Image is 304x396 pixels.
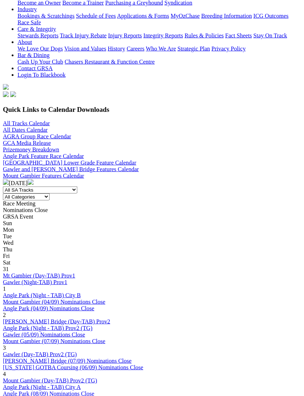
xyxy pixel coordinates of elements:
[3,358,132,364] a: [PERSON_NAME] Bridge (07/09) Nominations Close
[3,84,9,90] img: logo-grsa-white.png
[10,91,16,97] img: twitter.svg
[3,292,81,298] a: Angle Park (Night - TAB) City B
[76,13,116,19] a: Schedule of Fees
[3,266,9,272] span: 31
[3,305,94,311] a: Angle Park (04/09) Nominations Close
[3,213,301,220] div: GRSA Event
[3,246,301,253] div: Thu
[3,240,301,246] div: Wed
[17,13,301,26] div: Industry
[17,32,301,39] div: Care & Integrity
[17,13,74,19] a: Bookings & Scratchings
[3,351,77,357] a: Gawler (Day-TAB) Prov2 (TG)
[225,32,252,39] a: Fact Sheets
[17,32,58,39] a: Stewards Reports
[17,52,50,58] a: Bar & Dining
[3,338,105,344] a: Mount Gambier (07/09) Nominations Close
[201,13,252,19] a: Breeding Information
[3,140,51,146] a: GCA Media Release
[3,318,110,325] a: [PERSON_NAME] Bridge (Day-TAB) Prov2
[3,233,301,240] div: Tue
[17,72,66,78] a: Login To Blackbook
[64,46,106,52] a: Vision and Values
[3,384,81,390] a: Angle Park (Night - TAB) City A
[178,46,210,52] a: Strategic Plan
[3,371,6,377] span: 4
[3,325,93,331] a: Angle Park (Night - TAB) Prov2 (TG)
[17,19,41,26] a: Race Safe
[3,220,301,227] div: Sun
[3,106,301,114] h3: Quick Links to Calendar Downloads
[3,160,136,166] a: [GEOGRAPHIC_DATA] Lower Grade Feature Calendar
[3,279,67,285] a: Gawler (Night-TAB) Prov1
[17,59,63,65] a: Cash Up Your Club
[253,32,287,39] a: Stay On Track
[17,65,52,71] a: Contact GRSA
[253,13,288,19] a: ICG Outcomes
[3,364,143,370] a: [US_STATE] GOTBA Coursing (06/09) Nominations Close
[3,207,301,213] div: Nominations Close
[171,13,200,19] a: MyOzChase
[3,286,6,292] span: 1
[108,32,142,39] a: Injury Reports
[3,166,139,172] a: Gawler and [PERSON_NAME] Bridge Features Calendar
[3,227,301,233] div: Mon
[60,32,106,39] a: Track Injury Rebate
[108,46,125,52] a: History
[17,46,63,52] a: We Love Our Dogs
[3,146,59,153] a: Prizemoney Breakdown
[17,59,301,65] div: Bar & Dining
[3,332,85,338] a: Gawler (05/09) Nominations Close
[184,32,224,39] a: Rules & Policies
[65,59,155,65] a: Chasers Restaurant & Function Centre
[3,299,105,305] a: Mount Gambier (04/09) Nominations Close
[3,179,9,185] img: chevron-left-pager-white.svg
[146,46,176,52] a: Who We Are
[143,32,183,39] a: Integrity Reports
[3,127,48,133] a: All Dates Calendar
[126,46,144,52] a: Careers
[3,345,6,351] span: 3
[3,377,97,384] a: Mount Gambier (Day-TAB) Prov2 (TG)
[3,312,6,318] span: 2
[3,259,301,266] div: Sat
[3,133,71,140] a: AGRA Group Race Calendar
[17,6,37,12] a: Industry
[3,179,301,187] div: [DATE]
[3,273,75,279] a: Mt Gambier (Day-TAB) Prov1
[3,120,50,126] a: All Tracks Calendar
[211,46,246,52] a: Privacy Policy
[17,39,32,45] a: About
[3,153,84,159] a: Angle Park Feature Race Calendar
[117,13,169,19] a: Applications & Forms
[3,200,301,207] div: Race Meeting
[28,179,34,185] img: chevron-right-pager-white.svg
[17,46,301,52] div: About
[3,173,84,179] a: Mount Gambier Features Calendar
[3,91,9,97] img: facebook.svg
[3,253,301,259] div: Fri
[17,26,56,32] a: Care & Integrity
